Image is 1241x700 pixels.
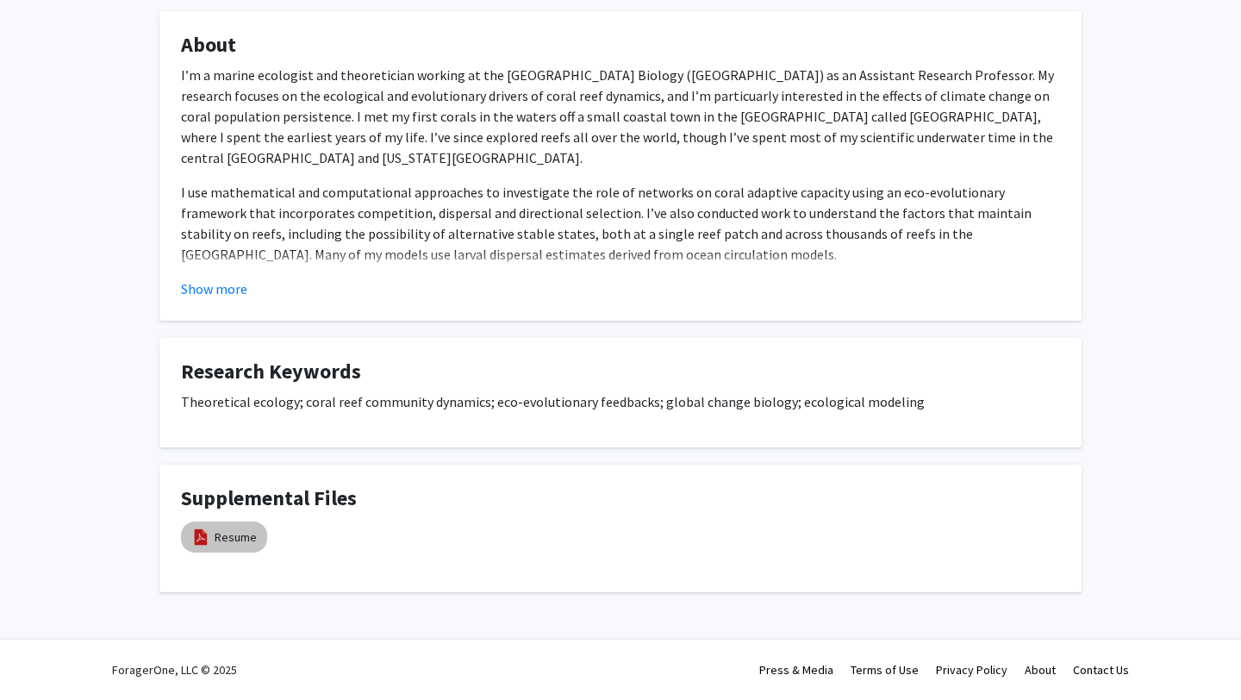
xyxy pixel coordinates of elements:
[181,391,1060,412] p: Theoretical ecology; coral reef community dynamics; eco-evolutionary feedbacks; global change bio...
[112,640,237,700] div: ForagerOne, LLC © 2025
[936,662,1007,678] a: Privacy Policy
[1073,662,1129,678] a: Contact Us
[181,33,1060,58] h4: About
[191,528,210,547] img: pdf_icon.png
[181,65,1060,168] p: I’m a marine ecologist and theoretician working at the [GEOGRAPHIC_DATA] Biology ([GEOGRAPHIC_DAT...
[181,278,247,299] button: Show more
[215,528,257,547] a: Resume
[759,662,833,678] a: Press & Media
[181,359,1060,384] h4: Research Keywords
[181,182,1060,265] p: I use mathematical and computational approaches to investigate the role of networks on coral adap...
[1025,662,1056,678] a: About
[181,486,1060,511] h4: Supplemental Files
[13,622,73,687] iframe: Chat
[851,662,919,678] a: Terms of Use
